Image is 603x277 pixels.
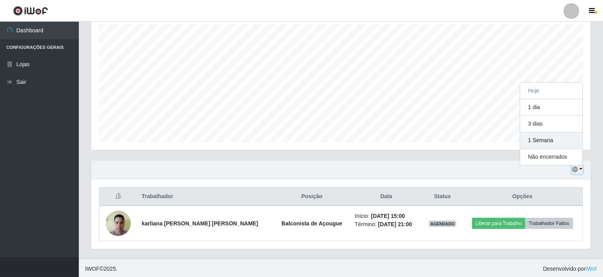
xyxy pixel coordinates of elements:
th: Data [350,188,422,206]
time: [DATE] 15:00 [371,213,405,219]
li: Término: [355,220,418,229]
span: © 2025 . [85,265,117,273]
span: Desenvolvido por [543,265,597,273]
th: Trabalhador [137,188,274,206]
span: AGENDADO [429,221,456,227]
strong: karliana [PERSON_NAME] [PERSON_NAME] [142,220,259,227]
th: Status [422,188,463,206]
button: 3 dias [520,116,583,132]
li: Início: [355,212,418,220]
img: 1724425725266.jpeg [106,206,131,240]
button: Liberar para Trabalho [472,218,525,229]
th: Opções [463,188,583,206]
strong: Balconista de Açougue [281,220,342,227]
th: Posição [274,188,350,206]
button: Hoje [520,83,583,99]
button: Trabalhador Faltou [525,218,573,229]
button: Não encerrados [520,149,583,165]
img: CoreUI Logo [13,6,48,16]
time: [DATE] 21:00 [378,221,412,227]
button: 1 dia [520,99,583,116]
button: 1 Semana [520,132,583,149]
a: iWof [586,266,597,272]
span: IWOF [85,266,100,272]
